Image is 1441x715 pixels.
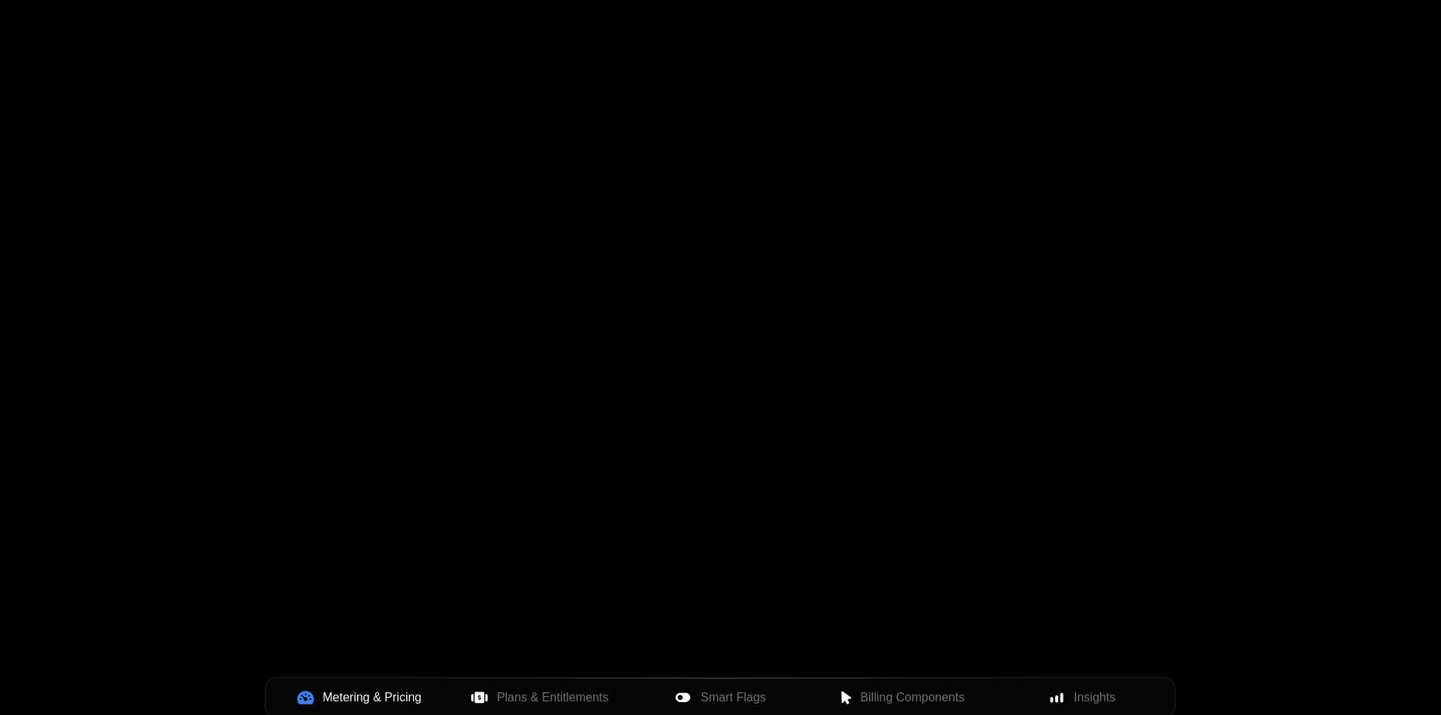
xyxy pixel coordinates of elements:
[700,689,766,707] span: Smart Flags
[497,689,609,707] span: Plans & Entitlements
[811,681,992,714] button: Billing Components
[992,681,1172,714] button: Insights
[860,689,964,707] span: Billing Components
[323,689,422,707] span: Metering & Pricing
[449,681,630,714] button: Plans & Entitlements
[630,681,811,714] button: Smart Flags
[1074,689,1116,707] span: Insights
[269,681,449,714] button: Metering & Pricing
